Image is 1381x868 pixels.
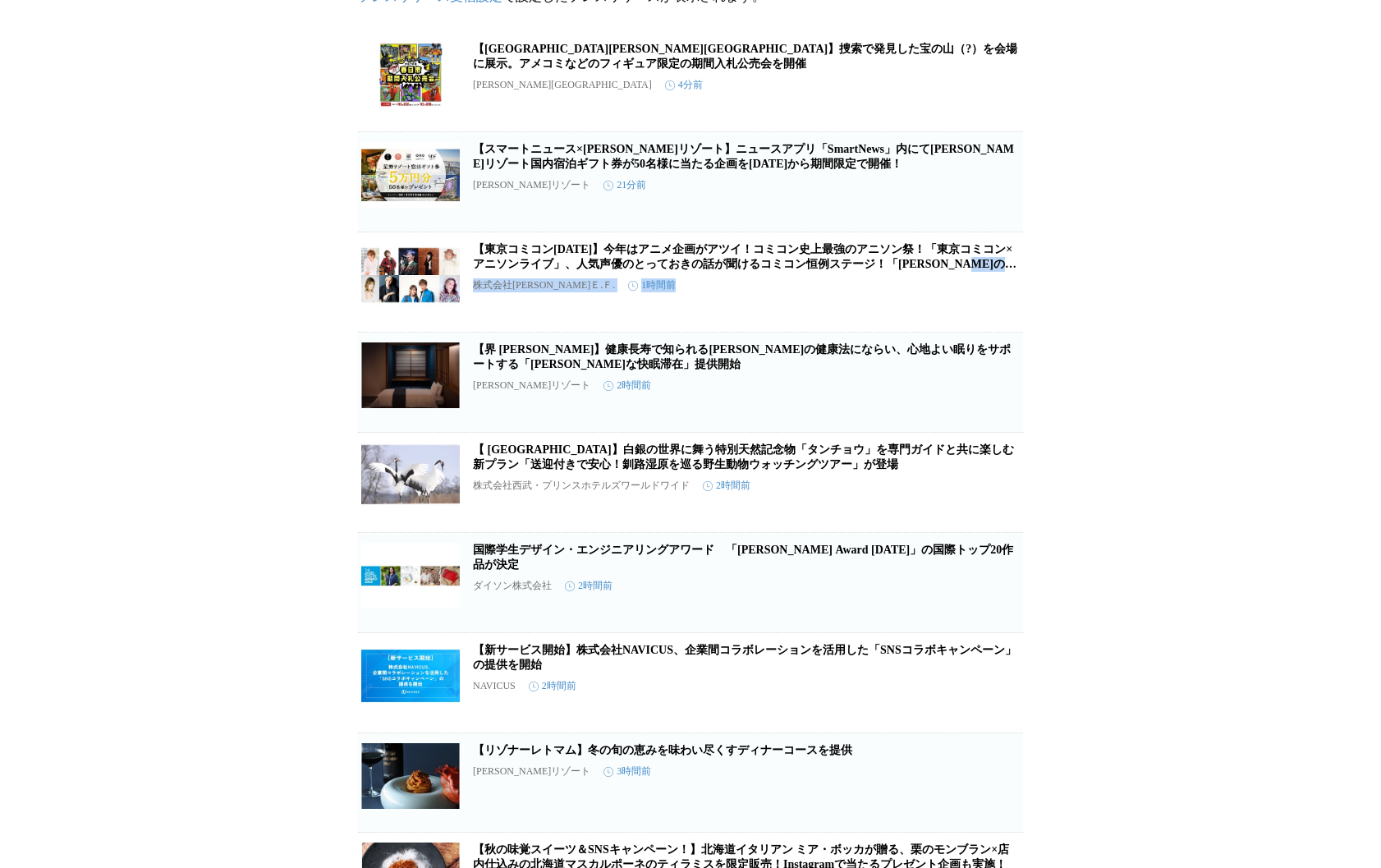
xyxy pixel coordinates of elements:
[473,579,552,593] p: ダイソン株式会社
[565,579,613,593] time: 2時間前
[473,544,1013,571] a: 国際学生デザイン・エンジニアリングアワード 「[PERSON_NAME] Award [DATE]」の国際トップ20作品が決定
[473,644,1016,671] a: 【新サービス開始】株式会社NAVICUS、企業間コラボレーションを活用した「SNSコラボキャンペーン」の提供を開始
[473,143,1014,170] a: 【スマートニュース×[PERSON_NAME]リゾート】ニュースアプリ「SmartNews」内にて[PERSON_NAME]リゾート国内宿泊ギフト券が50名様に当たる企画を[DATE]から期間限...
[361,643,460,709] img: 【新サービス開始】株式会社NAVICUS、企業間コラボレーションを活用した「SNSコラボキャンペーン」の提供を開始
[361,443,460,508] img: 【 釧路プリンスホテル】白銀の世界に舞う特別天然記念物「タンチョウ」を専門ガイドと共に楽しむ新プラン「送迎付きで安心！釧路湿原を巡る野生動物ウォッチングツアー」が登場
[473,79,652,91] p: [PERSON_NAME][GEOGRAPHIC_DATA]
[473,178,590,192] p: [PERSON_NAME]リゾート
[603,379,651,393] time: 2時間前
[361,342,460,408] img: 【界 秋保】健康長寿で知られる伊達政宗公の健康法にならい、心地よい眠りをサポートする「伊達な快眠滞在」提供開始
[473,379,590,393] p: [PERSON_NAME]リゾート
[473,43,1017,70] a: 【[GEOGRAPHIC_DATA][PERSON_NAME][GEOGRAPHIC_DATA]】捜索で発見した宝の山（?）を会場に展示。アメコミなどのフィギュア限定の期間入札公売会を開催
[361,142,460,208] img: 【スマートニュース×星野リゾート】ニュースアプリ「SmartNews」内にて星野リゾート国内宿泊ギフト券が50名様に当たる企画を10月15日から期間限定で開催！
[473,243,1016,285] a: 【東京コミコン[DATE]】今年はアニメ企画がアツイ！コミコン史上最強のアニソン祭！「東京コミコン×アニソンライブ」、人気声優のとっておきの話が聞けるコミコン恒例ステージ！「[PERSON_NA...
[473,744,852,756] a: 【リゾナーレトマム】冬の旬の恵みを味わい尽くすディナーコースを提供
[665,78,703,92] time: 4分前
[361,743,460,809] img: 【リゾナーレトマム】冬の旬の恵みを味わい尽くすディナーコースを提供
[473,343,1011,370] a: 【界 [PERSON_NAME]】健康長寿で知られる[PERSON_NAME]の健康法にならい、心地よい眠りをサポートする「[PERSON_NAME]な快眠滞在」提供開始
[473,443,1014,471] a: 【 [GEOGRAPHIC_DATA]】白銀の世界に舞う特別天然記念物「タンチョウ」を専門ガイドと共に楽しむ新プラン「送迎付きで安心！釧路湿原を巡る野生動物ウォッチングツアー」が登場
[361,543,460,609] img: 国際学生デザイン・エンジニアリングアワード 「James Dyson Award 2025」の国際トップ20作品が決定
[473,479,690,493] p: 株式会社西武・プリンスホテルズワールドワイド
[703,479,750,493] time: 2時間前
[603,765,651,778] time: 3時間前
[473,680,516,692] p: NAVICUS
[361,42,460,108] img: 【福岡県春日市】捜索で発見した宝の山（?）を会場に展示。アメコミなどのフィギュア限定の期間入札公売会を開催
[473,765,590,778] p: [PERSON_NAME]リゾート
[473,278,615,292] p: 株式会社[PERSON_NAME]Ｅ.Ｆ.
[361,242,460,308] img: 【東京コミコン2025】今年はアニメ企画がアツイ！コミコン史上最強のアニソン祭！「東京コミコン×アニソンライブ」、人気声優のとっておきの話が聞けるコミコン恒例ステージ！「日髙のり子のボイスアクターズ」
[628,278,676,292] time: 1時間前
[603,178,646,192] time: 21分前
[529,679,576,693] time: 2時間前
